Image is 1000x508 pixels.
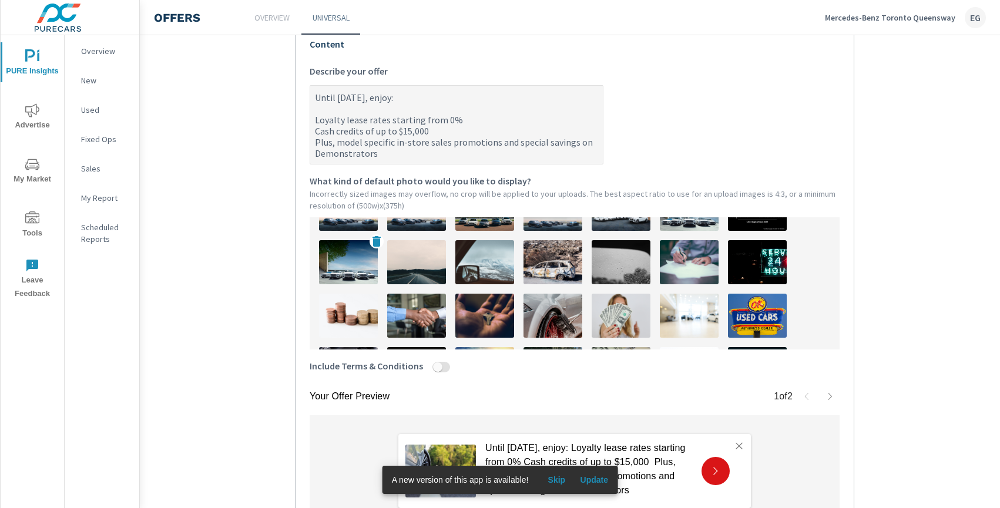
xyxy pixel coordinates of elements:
[592,347,650,391] img: description
[728,240,787,284] img: description
[580,475,608,485] span: Update
[387,240,446,284] img: description
[310,188,840,211] p: Incorrectly sized images may overflow, no crop will be applied to your uploads. The best aspect r...
[65,218,139,248] div: Scheduled Reports
[319,240,378,284] img: description
[485,441,692,497] p: Until [DATE], enjoy: Loyalty lease rates starting from 0% Cash credits of up to $15,000 Plus, mod...
[387,347,446,391] img: description
[4,49,61,78] span: PURE Insights
[660,240,719,284] img: description
[4,157,61,186] span: My Market
[825,12,955,23] p: Mercedes-Benz Toronto Queensway
[965,7,986,28] div: EG
[310,389,390,403] p: Your Offer Preview
[660,294,719,338] img: description
[81,221,130,245] p: Scheduled Reports
[728,294,787,338] img: description
[592,294,650,338] img: description
[4,211,61,240] span: Tools
[65,160,139,177] div: Sales
[81,75,130,86] p: New
[81,192,130,204] p: My Report
[65,101,139,119] div: Used
[524,240,582,284] img: description
[728,347,787,391] img: description
[592,240,650,284] img: description
[455,240,514,284] img: description
[310,64,388,78] span: Describe your offer
[254,12,290,23] p: Overview
[542,475,571,485] span: Skip
[1,35,64,305] div: nav menu
[310,359,423,373] span: Include Terms & Conditions
[433,362,442,372] button: Include Terms & Conditions
[538,470,575,489] button: Skip
[65,130,139,148] div: Fixed Ops
[81,104,130,116] p: Used
[660,347,719,391] img: description
[455,294,514,338] img: description
[405,445,476,497] img: Vehicle purchase offer!
[65,189,139,207] div: My Report
[319,294,378,338] img: description
[65,72,139,89] div: New
[81,163,130,174] p: Sales
[524,347,582,391] img: description
[4,103,61,132] span: Advertise
[313,12,350,23] p: Universal
[387,294,446,338] img: description
[392,475,529,485] span: A new version of this app is available!
[310,88,603,164] textarea: Describe your offer
[319,347,378,391] img: description
[524,294,582,338] img: description
[65,42,139,60] div: Overview
[154,11,200,25] h4: Offers
[575,470,613,489] button: Update
[4,258,61,301] span: Leave Feedback
[310,37,840,51] p: Content
[455,347,514,391] img: description
[310,174,531,188] span: What kind of default photo would you like to display?
[81,45,130,57] p: Overview
[774,389,793,403] p: 1 of 2
[81,133,130,145] p: Fixed Ops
